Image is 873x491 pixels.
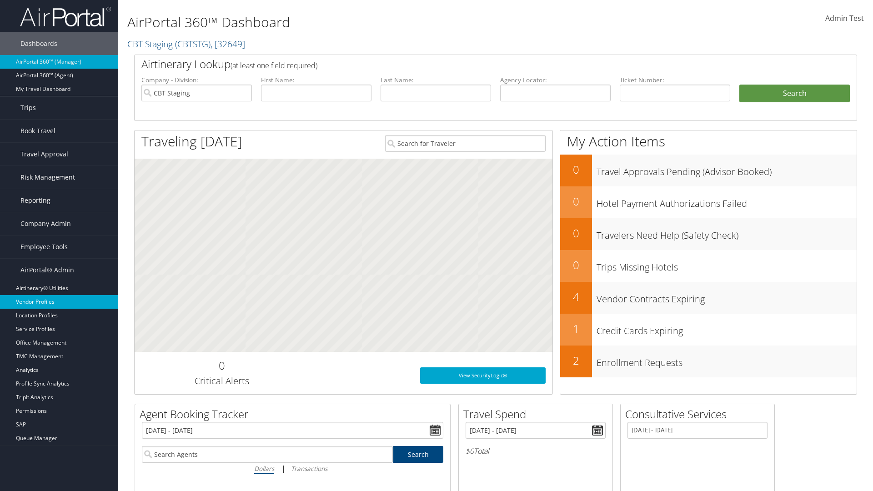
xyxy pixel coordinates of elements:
[463,406,612,422] h2: Travel Spend
[560,289,592,305] h2: 4
[127,38,245,50] a: CBT Staging
[560,314,857,346] a: 1Credit Cards Expiring
[597,352,857,369] h3: Enrollment Requests
[20,6,111,27] img: airportal-logo.png
[597,193,857,210] h3: Hotel Payment Authorizations Failed
[385,135,546,152] input: Search for Traveler
[620,75,730,85] label: Ticket Number:
[142,446,393,463] input: Search Agents
[560,132,857,151] h1: My Action Items
[560,194,592,209] h2: 0
[560,186,857,218] a: 0Hotel Payment Authorizations Failed
[381,75,491,85] label: Last Name:
[560,346,857,377] a: 2Enrollment Requests
[560,321,592,336] h2: 1
[20,259,74,281] span: AirPortal® Admin
[140,406,450,422] h2: Agent Booking Tracker
[560,155,857,186] a: 0Travel Approvals Pending (Advisor Booked)
[20,143,68,165] span: Travel Approval
[466,446,606,456] h6: Total
[825,13,864,23] span: Admin Test
[500,75,611,85] label: Agency Locator:
[141,56,790,72] h2: Airtinerary Lookup
[825,5,864,33] a: Admin Test
[597,320,857,337] h3: Credit Cards Expiring
[20,120,55,142] span: Book Travel
[20,189,50,212] span: Reporting
[211,38,245,50] span: , [ 32649 ]
[231,60,317,70] span: (at least one field required)
[141,132,242,151] h1: Traveling [DATE]
[560,225,592,241] h2: 0
[560,218,857,250] a: 0Travelers Need Help (Safety Check)
[560,162,592,177] h2: 0
[393,446,444,463] a: Search
[597,225,857,242] h3: Travelers Need Help (Safety Check)
[597,288,857,306] h3: Vendor Contracts Expiring
[127,13,618,32] h1: AirPortal 360™ Dashboard
[560,257,592,273] h2: 0
[560,353,592,368] h2: 2
[625,406,774,422] h2: Consultative Services
[597,256,857,274] h3: Trips Missing Hotels
[20,235,68,258] span: Employee Tools
[466,446,474,456] span: $0
[141,358,302,373] h2: 0
[261,75,371,85] label: First Name:
[20,96,36,119] span: Trips
[254,464,274,473] i: Dollars
[20,32,57,55] span: Dashboards
[20,166,75,189] span: Risk Management
[141,75,252,85] label: Company - Division:
[560,282,857,314] a: 4Vendor Contracts Expiring
[20,212,71,235] span: Company Admin
[420,367,546,384] a: View SecurityLogic®
[597,161,857,178] h3: Travel Approvals Pending (Advisor Booked)
[739,85,850,103] button: Search
[142,463,443,474] div: |
[175,38,211,50] span: ( CBTSTG )
[141,375,302,387] h3: Critical Alerts
[291,464,327,473] i: Transactions
[560,250,857,282] a: 0Trips Missing Hotels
